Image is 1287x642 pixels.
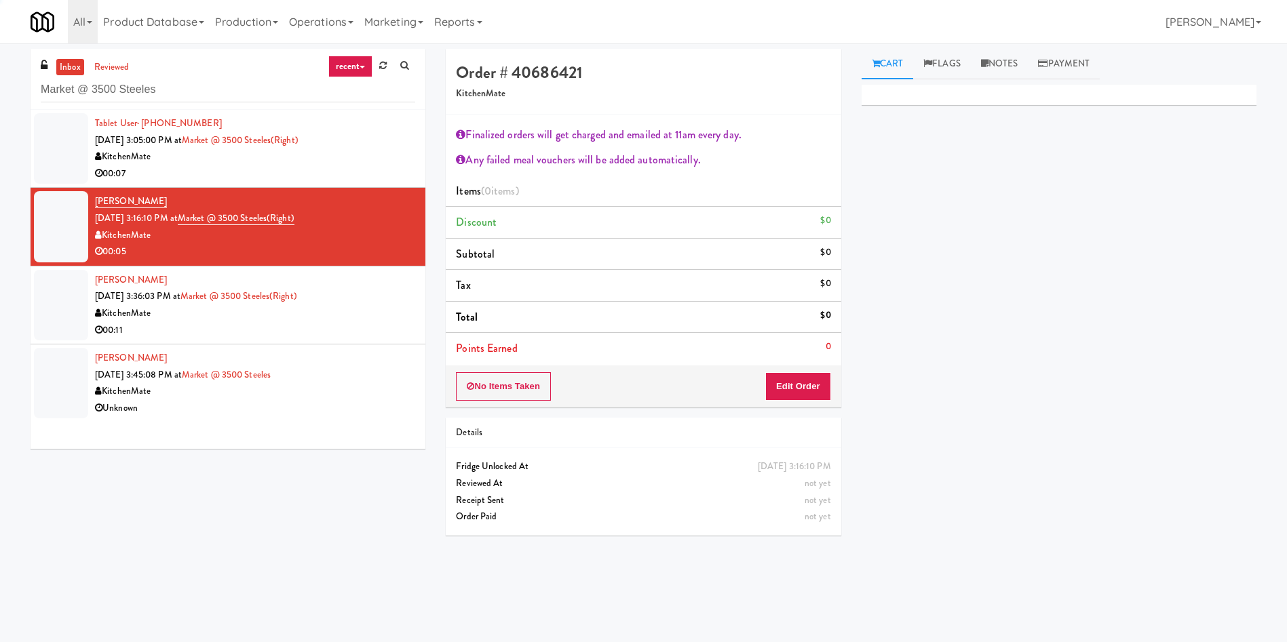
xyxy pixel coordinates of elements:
div: $0 [820,307,830,324]
h5: KitchenMate [456,89,830,99]
span: Points Earned [456,340,517,356]
a: Market @ 3500 Steeles(Right) [182,134,299,146]
div: Receipt Sent [456,492,830,509]
a: Market @ 3500 Steeles(Right) [178,212,294,225]
span: · [PHONE_NUMBER] [137,117,222,129]
a: inbox [56,59,84,76]
div: KitchenMate [95,305,415,322]
span: [DATE] 3:05:00 PM at [95,134,182,146]
span: Subtotal [456,246,495,262]
span: Discount [456,214,497,230]
div: 00:05 [95,243,415,260]
span: [DATE] 3:36:03 PM at [95,289,180,302]
a: Notes [971,49,1029,79]
button: Edit Order [765,372,831,401]
a: Cart [862,49,914,79]
div: $0 [820,275,830,292]
a: Market @ 3500 Steeles(Right) [180,289,297,302]
li: [PERSON_NAME][DATE] 3:45:08 PM atMarket @ 3500 SteelesKitchenMateUnknown [31,344,425,422]
a: Tablet User· [PHONE_NUMBER] [95,117,222,129]
div: 0 [826,338,831,355]
a: [PERSON_NAME] [95,351,167,364]
span: not yet [805,494,831,506]
ng-pluralize: items [491,183,516,199]
span: not yet [805,510,831,523]
a: recent [328,56,373,77]
span: [DATE] 3:45:08 PM at [95,368,182,381]
a: reviewed [91,59,133,76]
div: $0 [820,212,830,229]
div: Details [456,424,830,441]
div: Order Paid [456,508,830,525]
div: Reviewed At [456,475,830,492]
a: [PERSON_NAME] [95,195,167,208]
span: (0 ) [481,183,519,199]
img: Micromart [31,10,54,34]
h4: Order # 40686421 [456,64,830,81]
li: [PERSON_NAME][DATE] 3:16:10 PM atMarket @ 3500 Steeles(Right)KitchenMate00:05 [31,188,425,266]
button: No Items Taken [456,372,551,401]
span: not yet [805,477,831,489]
li: [PERSON_NAME][DATE] 3:36:03 PM atMarket @ 3500 Steeles(Right)KitchenMate00:11 [31,266,425,344]
div: Unknown [95,400,415,417]
span: Items [456,183,518,199]
div: KitchenMate [95,148,415,165]
div: KitchenMate [95,227,415,244]
div: $0 [820,244,830,261]
a: Flags [913,49,971,79]
div: Fridge Unlocked At [456,458,830,475]
a: Payment [1028,49,1100,79]
div: Finalized orders will get charged and emailed at 11am every day. [456,125,830,145]
span: [DATE] 3:16:10 PM at [95,212,178,224]
a: Market @ 3500 Steeles [182,368,271,381]
div: Any failed meal vouchers will be added automatically. [456,150,830,170]
li: Tablet User· [PHONE_NUMBER][DATE] 3:05:00 PM atMarket @ 3500 Steeles(Right)KitchenMate00:07 [31,110,425,188]
div: 00:07 [95,165,415,182]
span: Total [456,309,478,325]
div: KitchenMate [95,383,415,400]
input: Search vision orders [41,77,415,102]
div: 00:11 [95,322,415,339]
a: [PERSON_NAME] [95,273,167,286]
span: Tax [456,277,470,293]
div: [DATE] 3:16:10 PM [758,458,831,475]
